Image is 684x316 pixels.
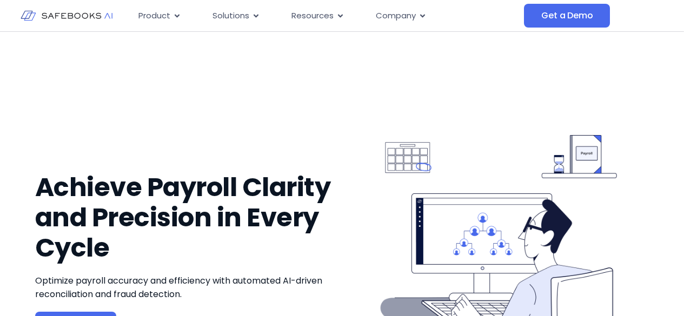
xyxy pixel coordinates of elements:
[35,172,337,263] h1: Achieve Payroll Clarity and Precision in Every Cycle
[138,10,170,22] span: Product
[130,5,524,26] div: Menu Toggle
[130,5,524,26] nav: Menu
[212,10,249,22] span: Solutions
[524,4,610,28] a: Get a Demo
[35,274,322,300] span: Optimize payroll accuracy and efficiency with automated AI-driven reconciliation and fraud detect...
[541,10,593,21] span: Get a Demo
[291,10,334,22] span: Resources
[376,10,416,22] span: Company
